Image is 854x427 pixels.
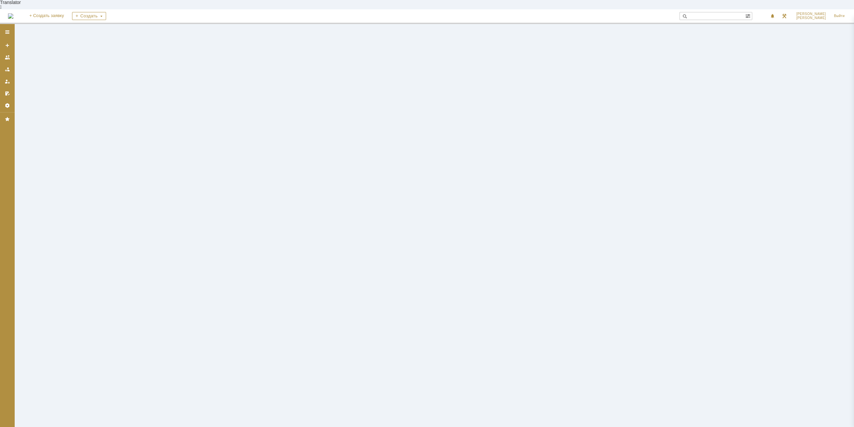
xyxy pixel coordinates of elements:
div: Открыть панель уведомлений [756,9,776,23]
a: Выйти [830,9,849,23]
a: Заявки на командах [2,52,13,63]
a: Мои согласования [2,88,13,99]
a: + Создать заявку [25,9,68,23]
div: Создать [72,12,106,20]
span: [PERSON_NAME] [796,16,826,20]
a: Перейти на домашнюю страницу [8,13,13,19]
span: Расширенный поиск [745,12,752,19]
a: [PERSON_NAME][PERSON_NAME] [792,9,830,23]
img: logo [8,13,13,19]
a: Перейти в интерфейс администратора [780,12,788,20]
a: Настройки [2,100,13,111]
span: [PERSON_NAME] [796,12,826,16]
a: Заявки в моей ответственности [2,64,13,75]
a: Мои заявки [2,76,13,87]
a: Создать заявку [2,40,13,51]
